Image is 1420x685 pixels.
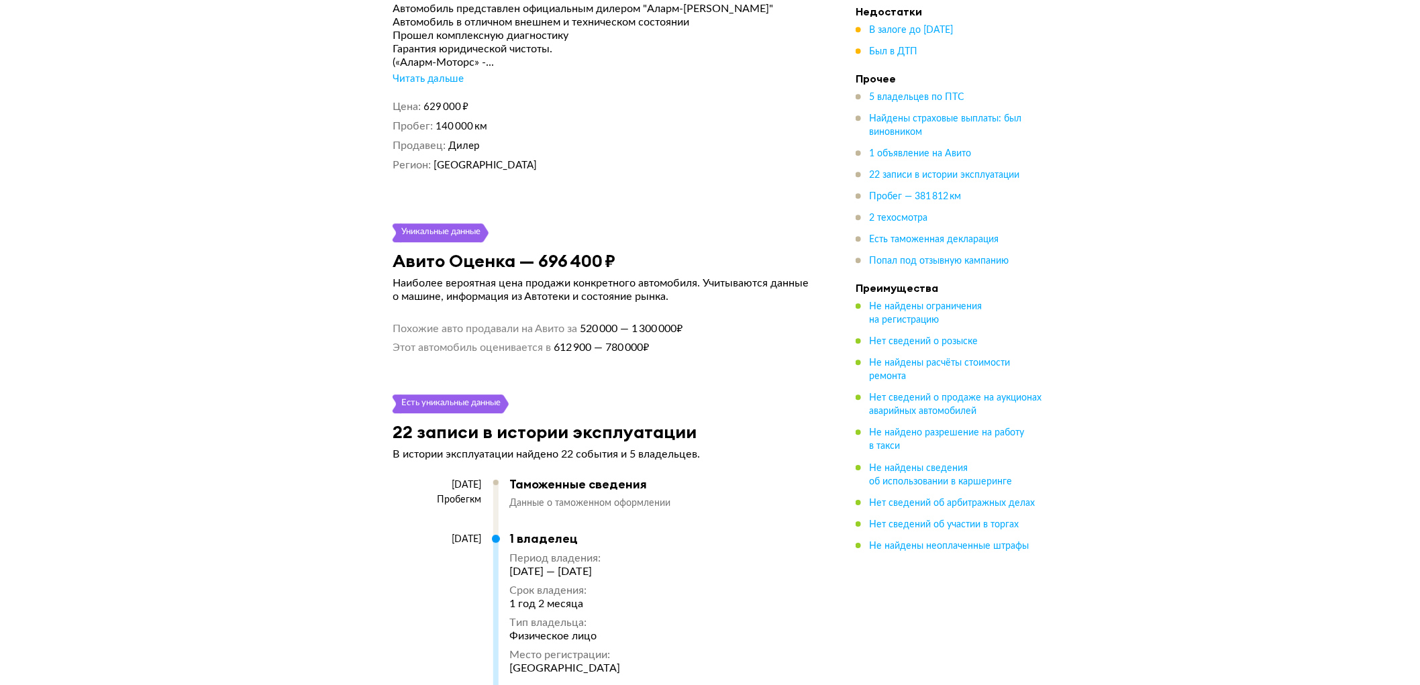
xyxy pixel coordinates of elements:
[393,421,697,442] h3: 22 записи в истории эксплуатации
[869,498,1035,508] span: Нет сведений об арбитражных делах
[393,447,815,461] p: В истории эксплуатации найдено 22 события и 5 владельцев.
[401,223,481,242] div: Уникальные данные
[434,160,538,170] span: [GEOGRAPHIC_DATA]
[424,102,469,112] span: 629 000 ₽
[393,2,815,15] div: Автомобиль представлен официальным дилером "Аларм-[PERSON_NAME]"
[393,119,433,134] dt: Пробег
[449,141,480,151] span: Дилер
[509,662,620,675] div: [GEOGRAPHIC_DATA]
[869,541,1029,551] span: Не найдены неоплаченные штрафы
[869,193,961,202] span: Пробег — 381 812 км
[393,322,577,335] span: Похожие авто продавали на Авито за
[856,5,1044,19] h4: Недостатки
[393,29,815,42] div: Прошел комплексную диагностику
[551,341,649,354] span: 612 900 — 780 000 ₽
[436,121,488,131] span: 140 000 км
[393,276,815,303] p: Наиболее вероятная цена продажи конкретного автомобиля. Учитываются данные о машине, информация и...
[393,42,815,56] div: Гарантия юридической чистоты.
[393,479,481,491] div: [DATE]
[869,394,1042,417] span: Нет сведений о продаже на аукционах аварийных автомобилей
[393,72,464,86] div: Читать дальше
[509,565,620,578] div: [DATE] — [DATE]
[393,158,431,172] dt: Регион
[869,429,1024,452] span: Не найдено разрешение на работу в такси
[869,235,999,245] span: Есть таможенная декларация
[393,56,815,69] div: («Аларм-Моторс» -...
[577,322,682,335] span: 520 000 — 1 300 000 ₽
[393,15,815,29] div: Автомобиль в отличном внешнем и техническом состоянии
[869,257,1009,266] span: Попал под отзывную кампанию
[869,303,982,325] span: Не найдены ограничения на регистрацию
[509,584,620,597] div: Срок владения :
[869,337,978,347] span: Нет сведений о розыске
[869,93,964,103] span: 5 владельцев по ПТС
[393,139,446,153] dt: Продавец
[393,250,615,271] h3: Авито Оценка — 696 400 ₽
[869,115,1021,138] span: Найдены страховые выплаты: был виновником
[869,359,1010,382] span: Не найдены расчёты стоимости ремонта
[509,597,620,611] div: 1 год 2 месяца
[393,494,481,506] div: Пробег км
[869,214,927,223] span: 2 техосмотра
[869,150,971,159] span: 1 объявление на Авито
[393,341,551,354] span: Этот автомобиль оценивается в
[393,533,481,545] div: [DATE]
[869,520,1019,529] span: Нет сведений об участии в торгах
[509,616,620,629] div: Тип владельца :
[401,394,501,413] div: Есть уникальные данные
[509,477,802,492] div: Таможенные сведения
[509,629,620,643] div: Физическое лицо
[509,648,620,662] div: Место регистрации :
[856,282,1044,295] h4: Преимущества
[393,100,421,114] dt: Цена
[869,464,1012,486] span: Не найдены сведения об использовании в каршеринге
[869,171,1019,180] span: 22 записи в истории эксплуатации
[509,531,620,546] div: 1 владелец
[509,498,670,508] span: Данные о таможенном оформлении
[856,72,1044,86] h4: Прочее
[509,551,620,565] div: Период владения :
[869,48,917,57] span: Был в ДТП
[869,26,953,36] span: В залоге до [DATE]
